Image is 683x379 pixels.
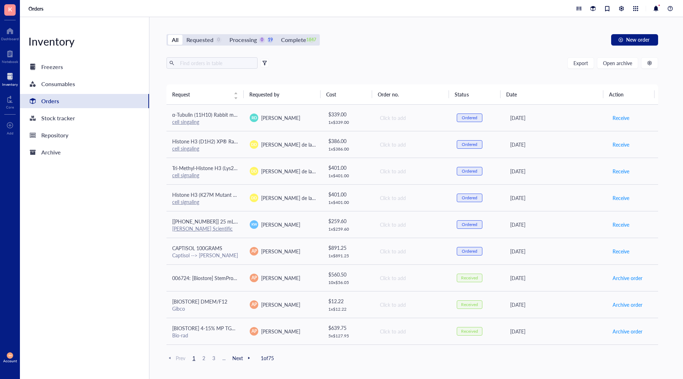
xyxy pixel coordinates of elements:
[510,301,601,309] div: [DATE]
[328,297,368,305] div: $ 12.22
[210,355,218,361] span: 3
[328,253,368,259] div: 1 x $ 891.25
[172,198,199,205] a: cell signaling
[380,141,445,148] div: Click to add
[328,244,368,252] div: $ 891.25
[328,146,368,152] div: 1 x $ 386.00
[172,218,301,225] span: [[PHONE_NUMBER]] 25 mL individually wrapped resevoirs
[501,84,603,104] th: Date
[510,114,601,122] div: [DATE]
[462,142,477,147] div: Ordered
[612,139,630,150] button: Receive
[172,172,199,179] a: cell signaling
[166,34,320,46] div: segmented control
[251,168,257,174] span: DD
[261,114,300,121] span: [PERSON_NAME]
[374,131,451,158] td: Click to add
[380,301,445,309] div: Click to add
[41,147,61,157] div: Archive
[172,35,179,45] div: All
[510,167,601,175] div: [DATE]
[20,77,149,91] a: Consumables
[252,275,257,281] span: AP
[261,221,300,228] span: [PERSON_NAME]
[461,302,478,307] div: Received
[461,328,478,334] div: Received
[613,114,629,122] span: Receive
[261,248,300,255] span: [PERSON_NAME]
[166,84,244,104] th: Request
[252,328,257,335] span: AP
[328,306,368,312] div: 1 x $ 12.22
[462,168,477,174] div: Ordered
[20,34,149,48] div: Inventory
[328,217,368,225] div: $ 259.60
[328,110,368,118] div: $ 339.00
[510,141,601,148] div: [DATE]
[229,35,257,45] div: Processing
[612,299,643,310] button: Archive order
[172,225,233,232] a: [PERSON_NAME] Scientific
[2,71,18,86] a: Inventory
[374,105,451,131] td: Click to add
[613,194,629,202] span: Receive
[510,327,601,335] div: [DATE]
[41,96,59,106] div: Orders
[328,226,368,232] div: 1 x $ 259.60
[6,105,14,109] div: Core
[261,355,274,361] span: 1 of 75
[613,247,629,255] span: Receive
[1,37,19,41] div: Dashboard
[613,327,642,335] span: Archive order
[328,324,368,332] div: $ 639.75
[172,325,285,332] span: [BIOSTORE] 4-15% MP TGX Gel 10W 50 µl pkg 10
[2,59,18,64] div: Notebook
[567,57,594,69] button: Export
[172,244,222,252] span: CAPTISOL 100GRAMS
[380,194,445,202] div: Click to add
[261,141,353,148] span: [PERSON_NAME] de la [PERSON_NAME]
[603,84,655,104] th: Action
[41,130,68,140] div: Repository
[573,60,588,66] span: Export
[172,332,238,338] div: Bio-rad
[172,118,199,125] a: cell singaling
[252,301,257,308] span: AP
[172,298,227,305] span: [BIOSTORE] DMEM/F12
[510,221,601,228] div: [DATE]
[20,128,149,142] a: Repository
[612,219,630,230] button: Receive
[372,84,449,104] th: Order no.
[597,57,638,69] button: Open archive
[251,115,257,121] span: RD
[20,60,149,74] a: Freezers
[41,79,75,89] div: Consumables
[172,164,303,172] span: Tri-Methyl-Histone H3 (Lys27) (C36B11) Rabbit mAb #9733
[328,190,368,198] div: $ 401.00
[166,355,185,361] span: Prev
[328,270,368,278] div: $ 560.50
[510,274,601,282] div: [DATE]
[261,168,353,175] span: [PERSON_NAME] de la [PERSON_NAME]
[462,115,477,121] div: Ordered
[380,221,445,228] div: Click to add
[374,184,451,211] td: Click to add
[612,165,630,177] button: Receive
[216,37,222,43] div: 0
[172,191,318,198] span: Histone H3 (K27M Mutant Specific) (D3B5T) Rabbit mAb #74829
[251,222,257,227] span: KW
[613,167,629,175] span: Receive
[380,274,445,282] div: Click to add
[261,274,300,281] span: [PERSON_NAME]
[612,192,630,204] button: Receive
[172,274,255,281] span: 006724: [Biostore] StemPro Accutase
[20,145,149,159] a: Archive
[232,355,252,361] span: Next
[611,34,658,46] button: New order
[172,138,270,145] span: Histone H3 (D1H2) XP® Rabbit mAb #4499
[252,248,257,254] span: AP
[7,131,14,135] div: Add
[8,354,12,357] span: DM
[259,37,265,43] div: 0
[613,221,629,228] span: Receive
